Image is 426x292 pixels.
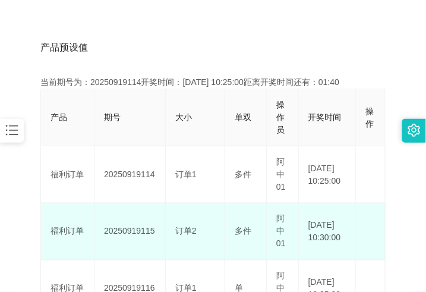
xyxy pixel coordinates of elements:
[41,203,94,260] td: 福利订单
[299,146,356,203] td: [DATE] 10:25:00
[4,123,20,138] i: 图标： 条形图
[175,112,192,122] span: 大小
[175,169,197,179] span: 订单1
[235,227,251,236] span: 多件
[94,146,166,203] td: 20250919114
[40,76,386,89] div: 当前期号为：20250919114开奖时间：[DATE] 10:25:00距离开奖时间还有：01:40
[408,124,421,137] i: 图标： 设置
[41,146,94,203] td: 福利订单
[51,112,67,122] span: 产品
[235,112,251,122] span: 单双
[40,40,88,55] span: 产品预设值
[104,112,121,122] span: 期号
[267,203,299,260] td: 阿中01
[94,203,166,260] td: 20250919115
[175,227,197,236] span: 订单2
[308,112,342,122] span: 开奖时间
[267,146,299,203] td: 阿中01
[276,100,285,134] span: 操作员
[235,169,251,179] span: 多件
[365,106,374,128] span: 操作
[299,203,356,260] td: [DATE] 10:30:00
